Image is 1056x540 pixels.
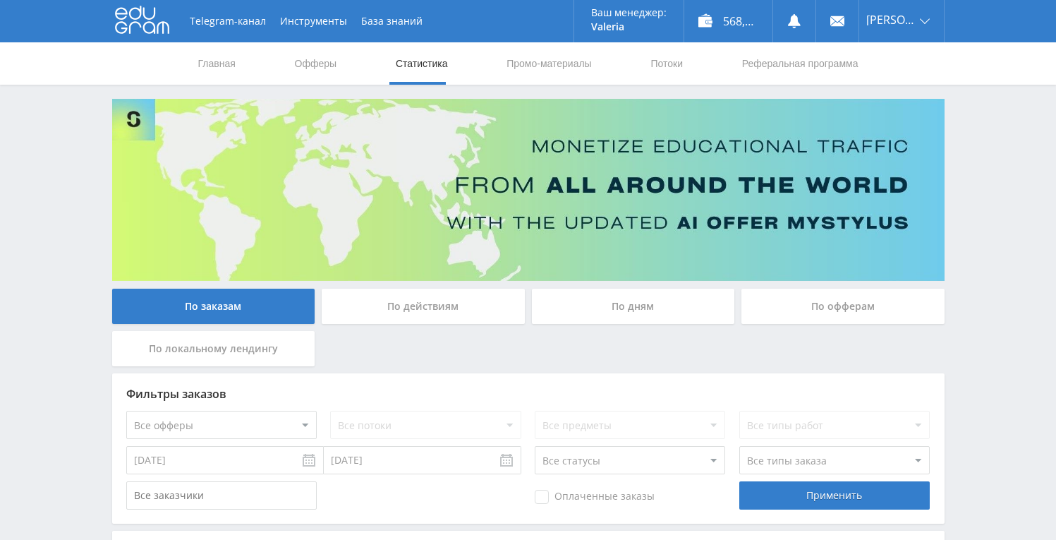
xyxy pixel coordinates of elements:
[126,481,317,510] input: Все заказчики
[649,42,684,85] a: Потоки
[112,99,945,281] img: Banner
[394,42,449,85] a: Статистика
[535,490,655,504] span: Оплаченные заказы
[126,388,930,400] div: Фильтры заказов
[591,21,667,32] p: Valeria
[591,7,667,18] p: Ваш менеджер:
[739,481,930,510] div: Применить
[322,289,525,324] div: По действиям
[741,42,860,85] a: Реферальная программа
[505,42,593,85] a: Промо-материалы
[197,42,237,85] a: Главная
[112,331,315,366] div: По локальному лендингу
[532,289,735,324] div: По дням
[112,289,315,324] div: По заказам
[741,289,945,324] div: По офферам
[866,14,916,25] span: [PERSON_NAME]
[293,42,339,85] a: Офферы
